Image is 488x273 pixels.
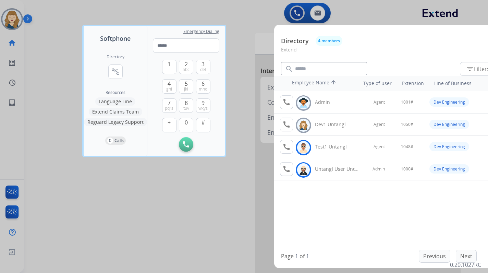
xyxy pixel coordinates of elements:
div: Dev1 Untangl [315,121,361,128]
img: avatar [298,165,308,175]
button: 3def [196,60,210,74]
p: 0.20.1027RC [450,261,481,269]
button: 7pqrs [162,98,176,113]
span: 6 [202,80,205,88]
button: 0 [179,118,193,132]
button: 6mno [196,79,210,94]
button: 4ghi [162,79,176,94]
mat-icon: filter_list [466,65,474,73]
span: + [168,118,171,127]
span: 2 [185,60,188,68]
span: ghi [166,86,172,92]
span: Agent [374,122,385,127]
div: Dev Engineering [429,120,469,129]
th: Type of user [354,76,395,90]
span: 0 [185,118,188,127]
span: Resources [106,90,125,95]
button: 4 members [316,36,342,46]
span: 1050# [401,122,413,127]
span: 9 [202,99,205,107]
span: 7 [168,99,171,107]
span: 3 [202,60,205,68]
span: 5 [185,80,188,88]
div: Dev Engineering [429,142,469,151]
span: Agent [374,99,385,105]
button: # [196,118,210,132]
mat-icon: connect_without_contact [111,68,120,76]
p: 0 [107,138,113,144]
button: 9wxyz [196,98,210,113]
span: wxyz [198,106,208,111]
div: Untangl User Untangl [315,166,361,173]
span: jkl [184,86,188,92]
span: mno [199,86,207,92]
span: Agent [374,144,385,150]
span: # [202,118,205,127]
span: 1001# [401,99,413,105]
mat-icon: call [282,98,291,106]
button: 0Calls [105,136,126,145]
span: pqrs [165,106,173,111]
th: Extension [398,76,427,90]
h2: Directory [107,54,124,60]
span: Emergency Dialing [183,29,219,34]
button: Reguard Legacy Support [84,118,147,126]
p: of [300,252,305,260]
span: 1 [168,60,171,68]
img: avatar [298,98,308,108]
mat-icon: call [282,120,291,129]
div: Admin [315,99,361,106]
span: def [200,67,206,72]
button: 5jkl [179,79,193,94]
span: 4 [168,80,171,88]
img: avatar [298,142,308,153]
mat-icon: call [282,143,291,151]
img: call-button [183,141,189,147]
div: Dev Engineering [429,164,469,174]
p: Directory [281,36,309,46]
button: 8tuv [179,98,193,113]
span: tuv [183,106,189,111]
mat-icon: arrow_upward [329,79,338,87]
span: 1000# [401,166,413,172]
p: Page [281,252,294,260]
img: avatar [298,120,308,131]
mat-icon: search [285,65,293,73]
span: 1048# [401,144,413,150]
button: 1 [162,60,176,74]
button: Extend Claims Team [89,108,142,116]
p: Calls [114,138,124,144]
button: + [162,118,176,132]
mat-icon: call [282,165,291,173]
button: Language Line [95,97,135,106]
span: 8 [185,99,188,107]
span: abc [183,67,190,72]
span: Admin [373,166,385,172]
div: Dev Engineering [429,97,469,107]
button: 2abc [179,60,193,74]
th: Employee Name [289,76,350,91]
span: Softphone [100,34,131,43]
div: Test1 Untangl [315,143,361,150]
